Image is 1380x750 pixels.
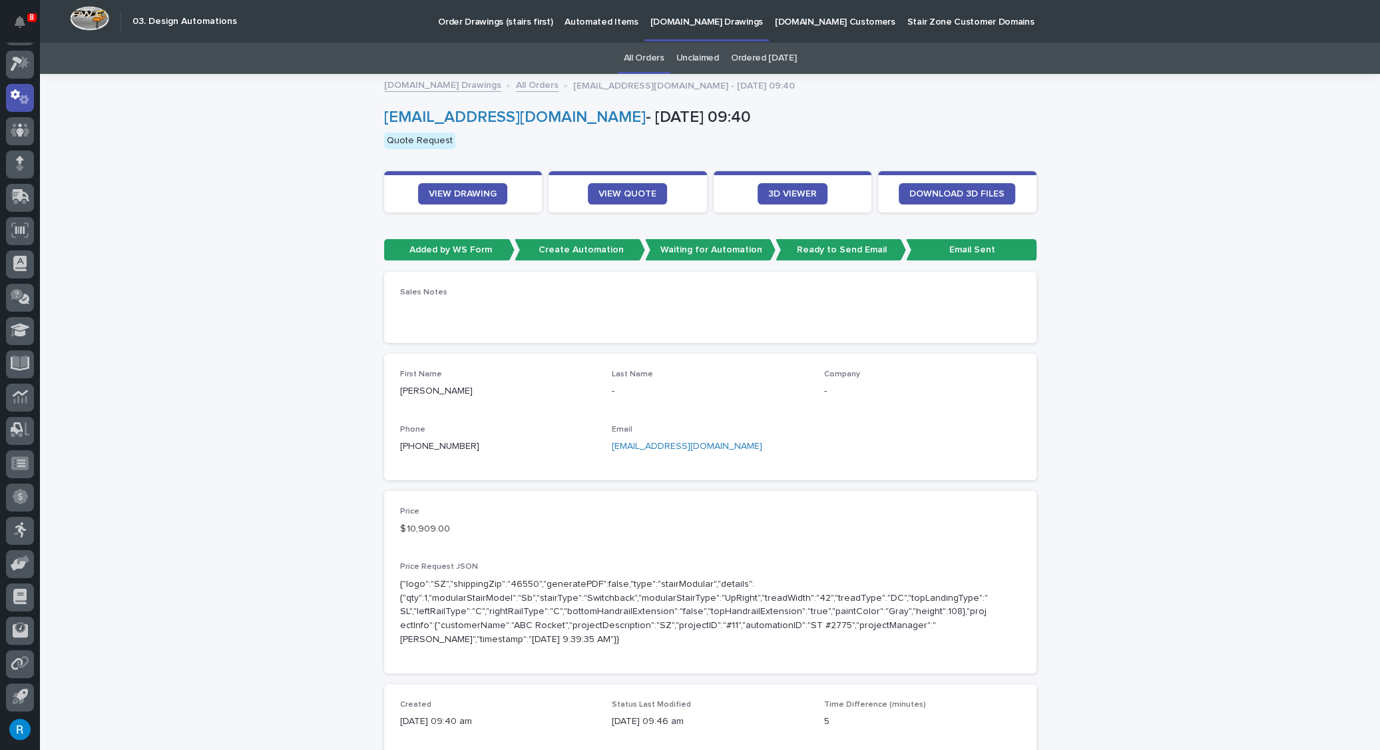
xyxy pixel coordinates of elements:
[70,6,109,31] img: Workspace Logo
[612,370,653,378] span: Last Name
[400,426,425,434] span: Phone
[612,442,762,451] a: [EMAIL_ADDRESS][DOMAIN_NAME]
[516,77,559,92] a: All Orders
[384,239,515,261] p: Added by WS Form
[400,442,479,451] a: [PHONE_NUMBER]
[612,715,808,729] p: [DATE] 09:46 am
[909,189,1005,198] span: DOWNLOAD 3D FILES
[824,715,1021,729] p: 5
[515,239,645,261] p: Create Automation
[132,16,237,27] h2: 03. Design Automations
[384,108,1031,127] p: - [DATE] 09:40
[768,189,817,198] span: 3D VIEWER
[400,508,419,516] span: Price
[899,183,1015,204] a: DOWNLOAD 3D FILES
[384,77,501,92] a: [DOMAIN_NAME] Drawings
[758,183,827,204] a: 3D VIEWER
[6,715,34,743] button: users-avatar
[645,239,776,261] p: Waiting for Automation
[6,8,34,36] button: Notifications
[731,43,797,74] a: Ordered [DATE]
[429,189,497,198] span: VIEW DRAWING
[418,183,507,204] a: VIEW DRAWING
[676,43,719,74] a: Unclaimed
[400,288,447,296] span: Sales Notes
[598,189,656,198] span: VIEW QUOTE
[612,426,632,434] span: Email
[824,370,860,378] span: Company
[824,701,926,709] span: Time Difference (minutes)
[824,384,1021,398] p: -
[400,384,596,398] p: [PERSON_NAME]
[400,522,596,536] p: $ 10,909.00
[906,239,1036,261] p: Email Sent
[29,13,34,22] p: 8
[612,384,808,398] p: -
[612,701,691,709] span: Status Last Modified
[624,43,664,74] a: All Orders
[588,183,667,204] a: VIEW QUOTE
[573,77,795,92] p: [EMAIL_ADDRESS][DOMAIN_NAME] - [DATE] 09:40
[400,370,442,378] span: First Name
[400,715,596,729] p: [DATE] 09:40 am
[776,239,906,261] p: Ready to Send Email
[400,577,989,647] p: {"logo":"SZ","shippingZip":"46550","generatePDF":false,"type":"stairModular","details":{"qty":1,"...
[17,16,34,37] div: Notifications8
[384,109,646,125] a: [EMAIL_ADDRESS][DOMAIN_NAME]
[400,563,478,571] span: Price Request JSON
[400,701,431,709] span: Created
[384,133,455,149] div: Quote Request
